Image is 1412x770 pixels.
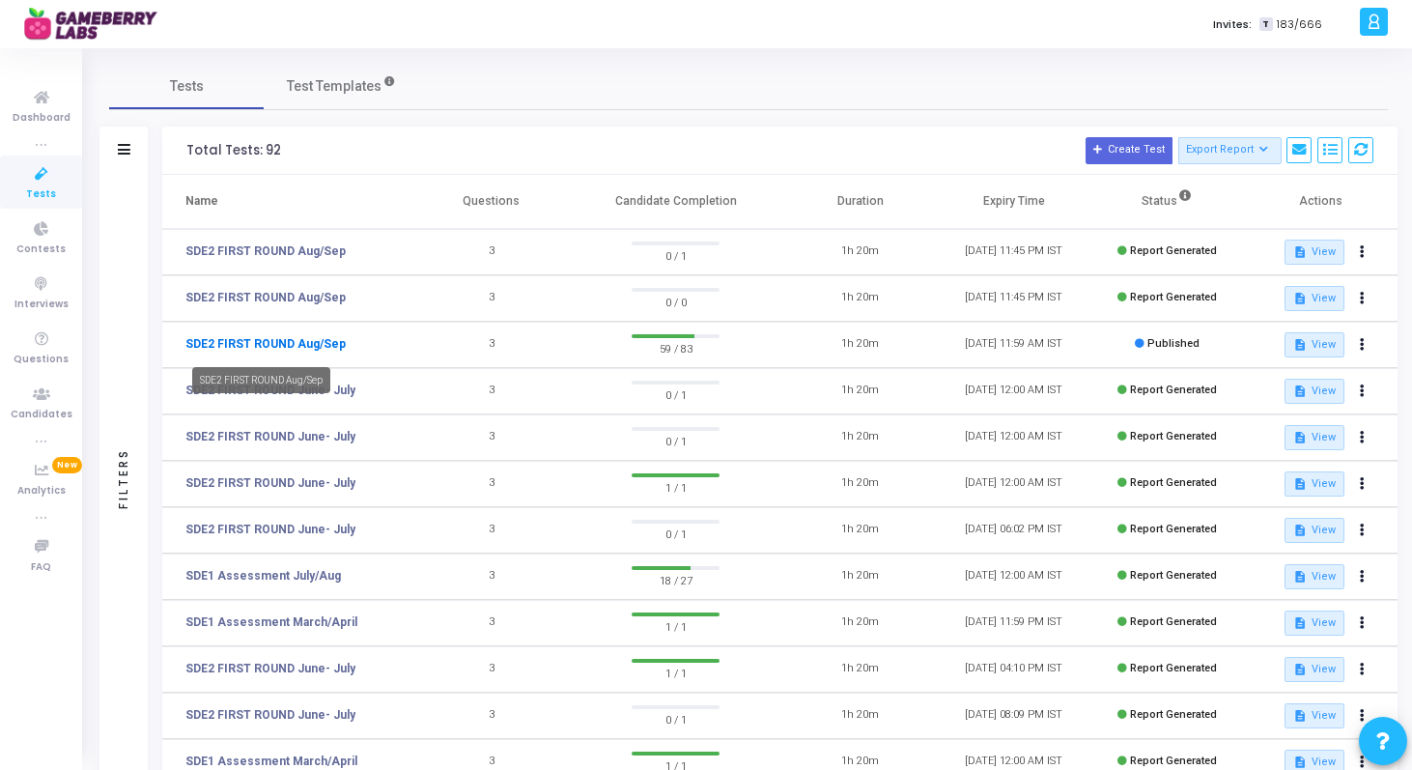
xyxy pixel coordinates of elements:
[26,186,56,203] span: Tests
[632,524,720,543] span: 0 / 1
[31,559,51,576] span: FAQ
[414,554,568,600] td: 3
[414,507,568,554] td: 3
[414,600,568,646] td: 3
[17,483,66,499] span: Analytics
[1130,291,1217,303] span: Report Generated
[1130,244,1217,257] span: Report Generated
[1293,338,1307,352] mat-icon: description
[414,322,568,368] td: 3
[937,275,1090,322] td: [DATE] 11:45 PM IST
[1130,384,1217,396] span: Report Generated
[414,693,568,739] td: 3
[783,507,937,554] td: 1h 20m
[1293,663,1307,676] mat-icon: description
[52,457,82,473] span: New
[937,693,1090,739] td: [DATE] 08:09 PM IST
[632,570,720,589] span: 18 / 27
[783,693,937,739] td: 1h 20m
[632,292,720,311] span: 0 / 0
[783,461,937,507] td: 1h 20m
[414,368,568,414] td: 3
[1090,175,1244,229] th: Status
[1293,524,1307,537] mat-icon: description
[1277,16,1322,33] span: 183/666
[1293,756,1307,769] mat-icon: description
[1130,430,1217,442] span: Report Generated
[14,297,69,313] span: Interviews
[1285,611,1343,636] button: View
[414,646,568,693] td: 3
[170,76,204,97] span: Tests
[185,567,341,585] a: SDE1 Assessment July/Aug
[1285,518,1343,543] button: View
[783,229,937,275] td: 1h 20m
[1178,137,1282,164] button: Export Report
[937,229,1090,275] td: [DATE] 11:45 PM IST
[937,322,1090,368] td: [DATE] 11:59 AM IST
[1130,662,1217,674] span: Report Generated
[1293,292,1307,305] mat-icon: description
[414,461,568,507] td: 3
[1285,332,1343,357] button: View
[185,289,346,306] a: SDE2 FIRST ROUND Aug/Sep
[186,143,281,158] div: Total Tests: 92
[185,242,346,260] a: SDE2 FIRST ROUND Aug/Sep
[783,646,937,693] td: 1h 20m
[24,5,169,43] img: logo
[1293,431,1307,444] mat-icon: description
[185,521,355,538] a: SDE2 FIRST ROUND June- July
[1130,615,1217,628] span: Report Generated
[1293,709,1307,723] mat-icon: description
[783,275,937,322] td: 1h 20m
[937,414,1090,461] td: [DATE] 12:00 AM IST
[937,554,1090,600] td: [DATE] 12:00 AM IST
[632,385,720,404] span: 0 / 1
[287,76,381,97] span: Test Templates
[414,175,568,229] th: Questions
[783,600,937,646] td: 1h 20m
[783,322,937,368] td: 1h 20m
[185,474,355,492] a: SDE2 FIRST ROUND June- July
[783,368,937,414] td: 1h 20m
[632,709,720,728] span: 0 / 1
[192,367,330,393] div: SDE2 FIRST ROUND Aug/Sep
[632,338,720,357] span: 59 / 83
[185,753,357,770] a: SDE1 Assessment March/April
[937,646,1090,693] td: [DATE] 04:10 PM IST
[1213,16,1252,33] label: Invites:
[1285,703,1343,728] button: View
[185,660,355,677] a: SDE2 FIRST ROUND June- July
[1130,755,1217,767] span: Report Generated
[162,175,414,229] th: Name
[1285,564,1343,589] button: View
[185,706,355,724] a: SDE2 FIRST ROUND June- July
[1285,286,1343,311] button: View
[1130,569,1217,582] span: Report Generated
[1130,523,1217,535] span: Report Generated
[414,275,568,322] td: 3
[13,110,71,127] span: Dashboard
[1130,708,1217,721] span: Report Generated
[568,175,783,229] th: Candidate Completion
[414,414,568,461] td: 3
[937,175,1090,229] th: Expiry Time
[783,554,937,600] td: 1h 20m
[632,245,720,265] span: 0 / 1
[937,507,1090,554] td: [DATE] 06:02 PM IST
[632,663,720,682] span: 1 / 1
[11,407,72,423] span: Candidates
[1285,657,1343,682] button: View
[1293,385,1307,398] mat-icon: description
[1130,476,1217,489] span: Report Generated
[937,600,1090,646] td: [DATE] 11:59 PM IST
[632,616,720,636] span: 1 / 1
[937,461,1090,507] td: [DATE] 12:00 AM IST
[1293,616,1307,630] mat-icon: description
[1293,245,1307,259] mat-icon: description
[185,335,346,353] a: SDE2 FIRST ROUND Aug/Sep
[1285,240,1343,265] button: View
[1259,17,1272,32] span: T
[783,175,937,229] th: Duration
[1285,379,1343,404] button: View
